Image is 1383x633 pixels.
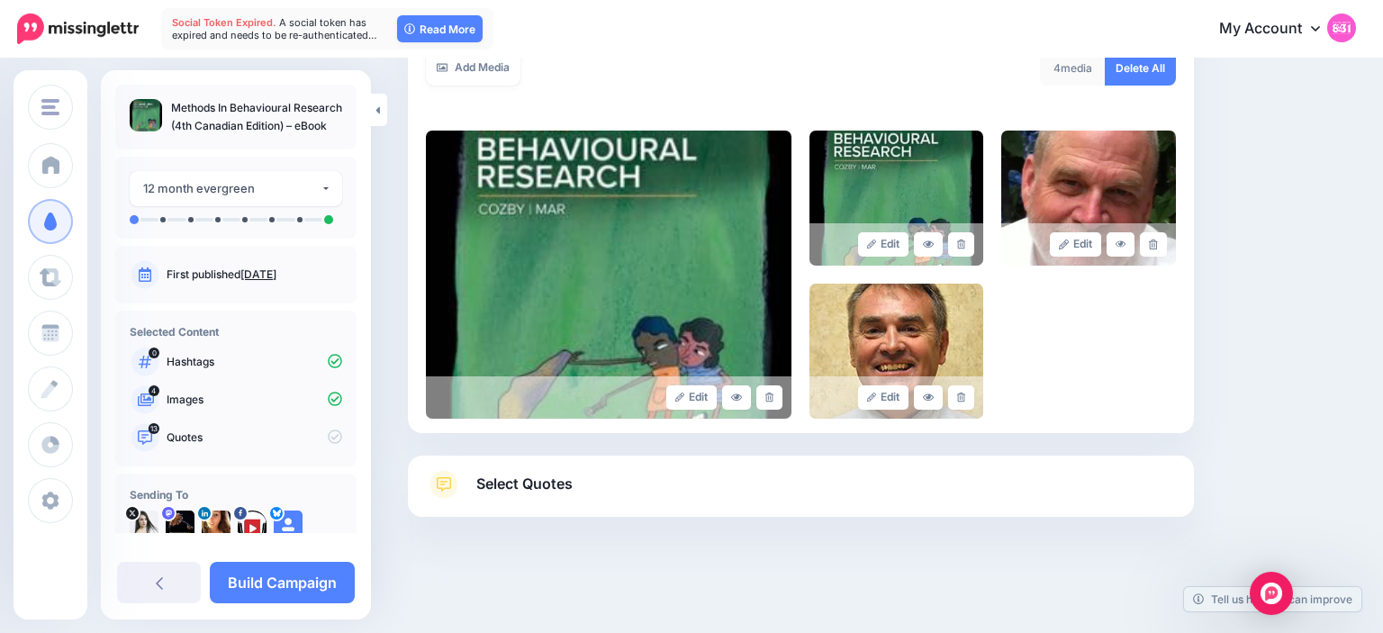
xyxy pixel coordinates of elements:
span: Social Token Expired. [172,16,276,29]
a: Edit [858,232,909,257]
span: Select Quotes [476,472,573,496]
span: 4 [1053,61,1061,75]
p: Images [167,392,342,408]
p: Quotes [167,430,342,446]
img: 802740b3fb02512f-84599.jpg [166,511,194,539]
span: 13 [149,423,159,434]
a: Delete All [1105,50,1176,86]
img: f159f896a62a71b0184d52f8257ba4e6_large.jpg [426,131,791,419]
p: First published [167,267,342,283]
img: menu.png [41,99,59,115]
button: 12 month evergreen [130,171,342,206]
img: 56e6f7f87b79bb9b50b32b0ed618b917_large.jpg [809,284,983,419]
div: Open Intercom Messenger [1250,572,1293,615]
p: Hashtags [167,354,342,370]
h4: Selected Content [130,325,342,339]
a: Add Media [426,50,520,86]
span: 0 [149,348,159,358]
img: user_default_image.png [274,511,303,539]
p: Methods In Behavioural Research (4th Canadian Edition) – eBook [171,99,342,135]
a: Edit [666,385,718,410]
img: f159f896a62a71b0184d52f8257ba4e6_thumb.jpg [130,99,162,131]
a: My Account [1201,7,1356,51]
span: A social token has expired and needs to be re-authenticated… [172,16,377,41]
a: Edit [858,385,909,410]
a: Select Quotes [426,470,1176,517]
span: 4 [149,385,159,396]
a: Read More [397,15,483,42]
a: Tell us how we can improve [1184,587,1361,611]
img: 1537218439639-55706.png [202,511,230,539]
img: 307443043_482319977280263_5046162966333289374_n-bsa149661.png [238,511,267,539]
div: 12 month evergreen [143,178,321,199]
img: 389dab4eff9e1e2b3af56ef7724304ac_large.jpg [1001,131,1175,266]
img: 1079f89ccb83677c578f073325bccf58_large.jpg [809,131,983,266]
img: tSvj_Osu-58146.jpg [130,511,158,539]
div: media [1040,50,1106,86]
h4: Sending To [130,488,342,502]
a: [DATE] [240,267,276,281]
a: Edit [1050,232,1101,257]
img: Missinglettr [17,14,139,44]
